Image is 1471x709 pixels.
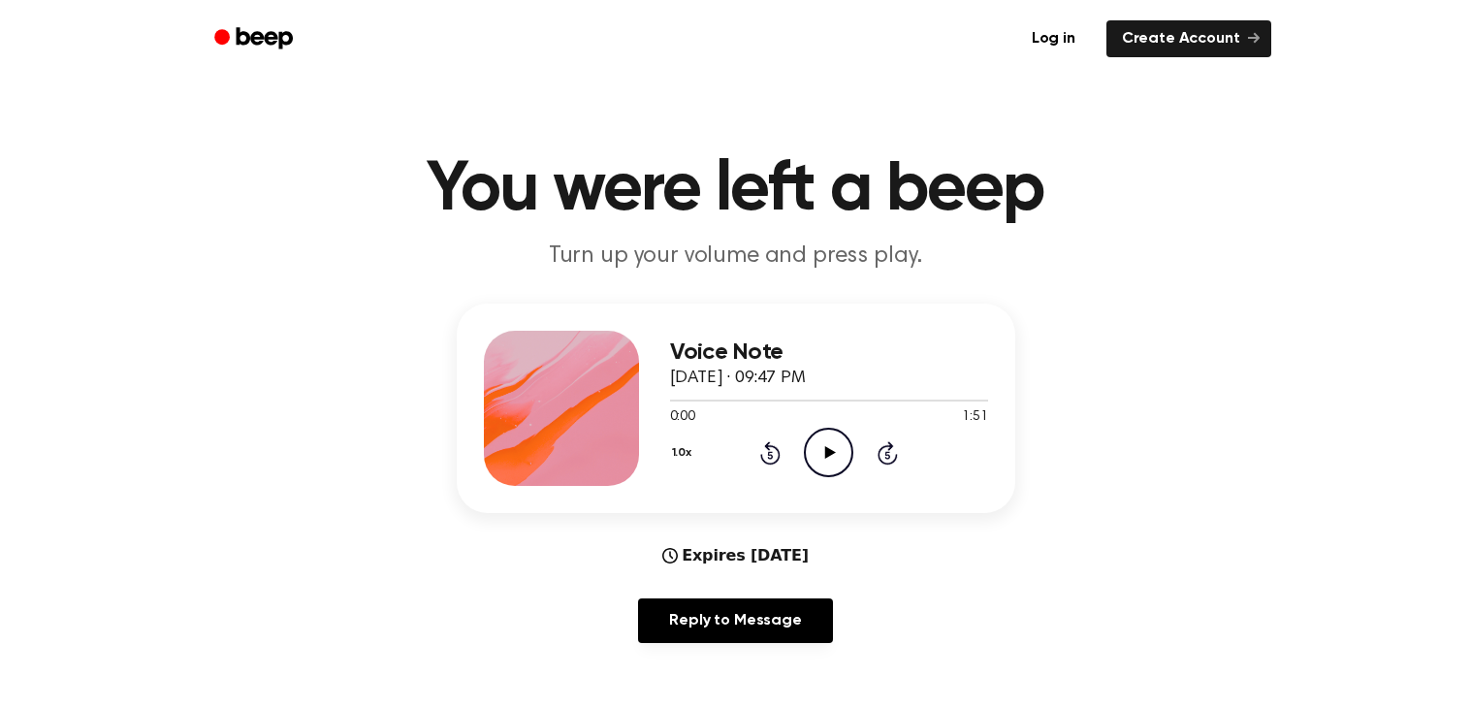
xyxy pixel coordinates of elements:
[670,339,988,366] h3: Voice Note
[670,436,699,469] button: 1.0x
[670,407,695,428] span: 0:00
[1106,20,1271,57] a: Create Account
[638,598,832,643] a: Reply to Message
[240,155,1232,225] h1: You were left a beep
[662,544,809,567] div: Expires [DATE]
[670,370,806,387] span: [DATE] · 09:47 PM
[201,20,310,58] a: Beep
[1012,16,1095,61] a: Log in
[962,407,987,428] span: 1:51
[364,241,1108,273] p: Turn up your volume and press play.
